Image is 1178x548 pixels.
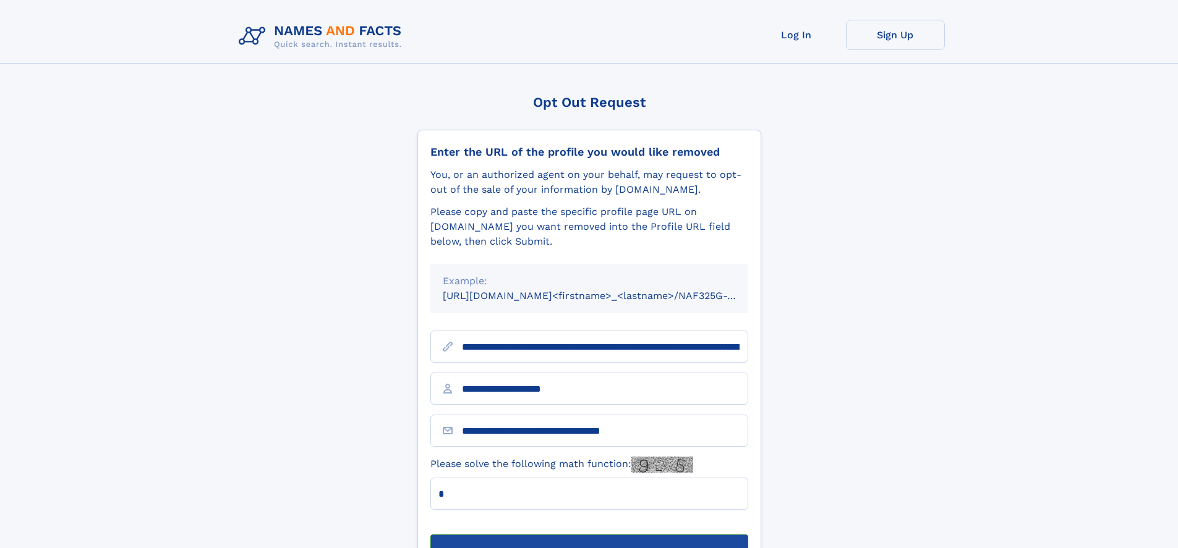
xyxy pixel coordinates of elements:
[747,20,846,50] a: Log In
[443,274,736,289] div: Example:
[430,204,748,249] div: Please copy and paste the specific profile page URL on [DOMAIN_NAME] you want removed into the Pr...
[846,20,945,50] a: Sign Up
[417,95,761,110] div: Opt Out Request
[430,457,693,473] label: Please solve the following math function:
[430,167,748,197] div: You, or an authorized agent on your behalf, may request to opt-out of the sale of your informatio...
[430,145,748,159] div: Enter the URL of the profile you would like removed
[234,20,412,53] img: Logo Names and Facts
[443,290,772,301] small: [URL][DOMAIN_NAME]<firstname>_<lastname>/NAF325G-xxxxxxxx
